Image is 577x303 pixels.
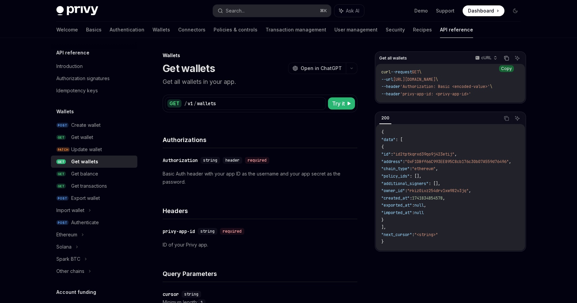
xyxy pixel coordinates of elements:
[51,216,137,229] a: POSTAuthenticate
[381,217,384,223] span: }
[412,210,414,215] span: :
[381,91,400,97] span: --header
[455,151,457,157] span: ,
[163,228,195,235] div: privy-app-id
[412,195,443,201] span: 1741834854578
[405,159,509,164] span: "0xF1DBff66C993EE895C8cb176c30b07A559d76496"
[163,62,215,74] h1: Get wallets
[56,123,68,128] span: POST
[502,114,511,123] button: Copy the contents from the code block
[226,7,245,15] div: Search...
[163,206,357,215] h4: Headers
[412,69,419,75] span: GET
[414,7,428,14] a: Demo
[381,159,403,164] span: "address"
[440,22,473,38] a: API reference
[51,119,137,131] a: POSTCreate wallet
[419,69,421,75] span: \
[400,84,490,89] span: 'Authorization: Basic <encoded-value>'
[56,231,77,239] div: Ethereum
[381,210,412,215] span: "imported_at"
[400,91,471,97] span: 'privy-app-id: <privy-app-id>'
[463,5,504,16] a: Dashboard
[391,151,393,157] span: :
[56,267,84,275] div: Other chains
[513,114,522,123] button: Ask AI
[56,108,74,116] h5: Wallets
[379,55,407,61] span: Get all wallets
[334,5,364,17] button: Ask AI
[414,210,424,215] span: null
[436,166,438,171] span: ,
[56,206,84,214] div: Import wallet
[414,232,438,237] span: "<string>"
[163,157,198,164] div: Authorization
[86,22,102,38] a: Basics
[381,188,405,193] span: "owner_id"
[413,22,432,38] a: Recipes
[414,203,424,208] span: null
[509,159,511,164] span: ,
[391,69,412,75] span: --request
[51,156,137,168] a: GETGet wallets
[412,232,414,237] span: :
[328,97,355,110] button: Try it
[410,195,412,201] span: :
[513,54,522,63] button: Ask AI
[266,22,326,38] a: Transaction management
[424,203,426,208] span: ,
[194,100,196,107] div: /
[410,166,412,171] span: :
[381,225,386,230] span: ],
[163,135,357,144] h4: Authorizations
[163,52,357,59] div: Wallets
[110,22,144,38] a: Authentication
[443,195,445,201] span: ,
[51,72,137,85] a: Authorization signatures
[56,196,68,201] span: POST
[346,7,359,14] span: Ask AI
[381,144,384,150] span: {
[163,77,357,87] p: Get all wallets in your app.
[56,74,110,83] div: Authorization signatures
[490,84,492,89] span: \
[320,8,327,14] span: ⌘ K
[393,151,455,157] span: "id2tptkqrxd39qo9j423etij"
[412,203,414,208] span: :
[56,135,66,140] span: GET
[381,77,393,82] span: --url
[481,55,492,61] p: cURL
[436,7,455,14] a: Support
[381,173,410,179] span: "policy_ids"
[405,188,407,193] span: :
[56,6,98,16] img: dark logo
[56,243,72,251] div: Solana
[412,166,436,171] span: "ethereum"
[197,100,216,107] div: wallets
[288,63,346,74] button: Open in ChatGPT
[51,131,137,143] a: GETGet wallet
[51,143,137,156] a: PATCHUpdate wallet
[429,181,440,186] span: : [],
[502,54,511,63] button: Copy the contents from the code block
[71,145,102,154] div: Update wallet
[51,192,137,204] a: POSTExport wallet
[56,22,78,38] a: Welcome
[471,52,500,64] button: cURL
[163,291,179,298] div: cursor
[167,99,182,108] div: GET
[403,159,405,164] span: :
[56,159,66,164] span: GET
[214,22,257,38] a: Policies & controls
[51,85,137,97] a: Idempotency keys
[381,232,412,237] span: "next_cursor"
[245,157,269,164] div: required
[381,181,429,186] span: "additional_signers"
[468,7,494,14] span: Dashboard
[71,133,93,141] div: Get wallet
[381,239,384,244] span: }
[56,147,70,152] span: PATCH
[332,99,345,108] span: Try it
[71,194,100,202] div: Export wallet
[71,121,101,129] div: Create wallet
